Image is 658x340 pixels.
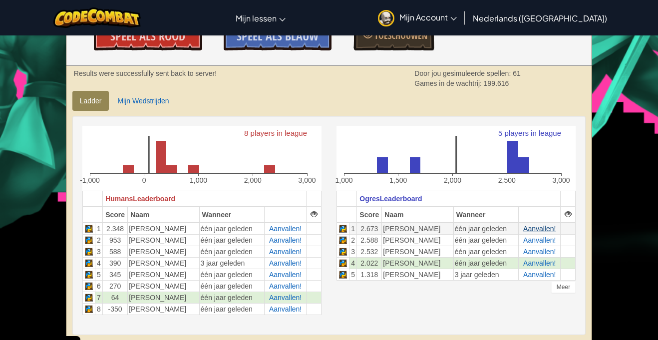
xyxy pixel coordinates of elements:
[382,207,453,223] th: Naam
[389,176,407,184] text: 1,500
[95,257,102,269] td: 4
[128,234,199,246] td: [PERSON_NAME]
[269,225,302,233] a: Aanvallen!
[382,246,453,257] td: [PERSON_NAME]
[128,280,199,292] td: [PERSON_NAME]
[269,248,302,256] a: Aanvallen!
[103,280,128,292] td: 270
[349,223,357,235] td: 1
[380,195,422,203] span: Leaderboard
[357,269,382,280] td: 1.318
[244,176,262,184] text: 2,000
[82,303,95,315] td: Python
[199,280,265,292] td: één jaar geleden
[128,223,199,235] td: [PERSON_NAME]
[453,234,519,246] td: één jaar geleden
[523,248,556,256] a: Aanvallen!
[382,269,453,280] td: [PERSON_NAME]
[142,176,146,184] text: 0
[199,292,265,303] td: één jaar geleden
[269,282,302,290] a: Aanvallen!
[513,69,521,77] span: 61
[128,269,199,280] td: [PERSON_NAME]
[453,223,519,235] td: één jaar geleden
[399,12,457,22] span: Mijn Account
[190,176,207,184] text: 1,000
[336,234,349,246] td: Python
[453,207,519,223] th: Wanneer
[269,259,302,267] span: Aanvallen!
[103,292,128,303] td: 64
[74,69,217,77] strong: Results were successfully sent back to server!
[444,176,461,184] text: 2,000
[552,176,570,184] text: 3,000
[110,28,185,44] span: Speel als Rood
[105,195,133,203] span: Humans
[199,207,265,223] th: Wanneer
[349,246,357,257] td: 3
[498,176,516,184] text: 2,500
[269,305,302,313] span: Aanvallen!
[128,257,199,269] td: [PERSON_NAME]
[53,7,141,28] img: CodeCombat logo
[269,271,302,279] span: Aanvallen!
[103,269,128,280] td: 345
[498,129,561,137] text: 5 players in league
[484,79,509,87] span: 199.616
[82,223,95,235] td: Python
[95,269,102,280] td: 5
[523,259,556,267] a: Aanvallen!
[82,257,95,269] td: Python
[103,223,128,235] td: 2.348
[378,10,394,26] img: avatar
[414,79,484,87] span: Games in de wachtrij:
[199,246,265,257] td: één jaar geleden
[199,269,265,280] td: één jaar geleden
[80,176,100,184] text: -1,000
[103,257,128,269] td: 390
[551,281,576,293] div: Meer
[269,294,302,302] a: Aanvallen!
[382,223,453,235] td: [PERSON_NAME]
[523,225,556,233] a: Aanvallen!
[82,280,95,292] td: Python
[95,303,102,315] td: 8
[414,69,513,77] span: Door jou gesimuleerde spellen:
[357,207,382,223] th: Score
[199,234,265,246] td: één jaar geleden
[82,292,95,303] td: Python
[473,13,607,23] span: Nederlands ([GEOGRAPHIC_DATA])
[336,223,349,235] td: Python
[95,223,102,235] td: 1
[335,176,352,184] text: 1,000
[336,246,349,257] td: Python
[128,207,199,223] th: Naam
[357,234,382,246] td: 2.588
[349,257,357,269] td: 4
[357,223,382,235] td: 2.673
[349,234,357,246] td: 2
[237,28,319,44] span: Speel Als Blauw
[372,29,427,42] span: Toeschouwen
[298,176,316,184] text: 3,000
[357,257,382,269] td: 2.022
[336,257,349,269] td: Python
[128,246,199,257] td: [PERSON_NAME]
[82,246,95,257] td: Python
[523,236,556,244] span: Aanvallen!
[199,303,265,315] td: één jaar geleden
[269,236,302,244] span: Aanvallen!
[336,269,349,280] td: Python
[236,13,277,23] span: Mijn lessen
[199,257,265,269] td: 3 jaar geleden
[523,271,556,279] span: Aanvallen!
[95,234,102,246] td: 2
[357,246,382,257] td: 2.532
[373,2,462,33] a: Mijn Account
[382,234,453,246] td: [PERSON_NAME]
[95,246,102,257] td: 3
[82,234,95,246] td: Python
